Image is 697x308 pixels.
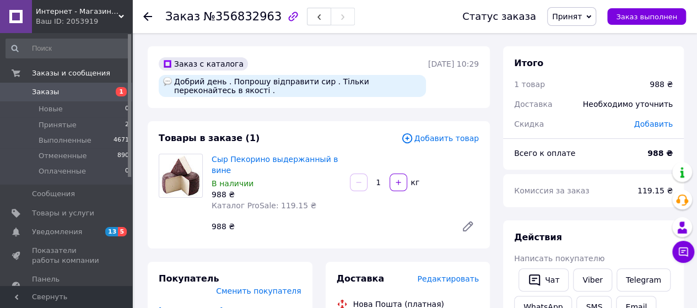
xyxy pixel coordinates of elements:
[616,13,677,21] span: Заказ выполнен
[607,8,686,25] button: Заказ выполнен
[39,104,63,114] span: Новые
[514,120,544,128] span: Скидка
[576,92,679,116] div: Необходимо уточнить
[514,100,552,109] span: Доставка
[573,268,612,291] a: Viber
[105,227,118,236] span: 13
[408,177,421,188] div: кг
[514,254,604,263] span: Написать покупателю
[457,215,479,237] a: Редактировать
[117,151,129,161] span: 890
[32,68,110,78] span: Заказы и сообщения
[212,201,316,210] span: Каталог ProSale: 119.15 ₴
[39,151,87,161] span: Отмененные
[32,227,82,237] span: Уведомления
[125,104,129,114] span: 0
[518,268,569,291] button: Чат
[32,274,102,294] span: Панель управления
[672,241,694,263] button: Чат с покупателем
[159,133,260,143] span: Товары в заказе (1)
[514,186,590,195] span: Комиссия за заказ
[36,17,132,26] div: Ваш ID: 2053919
[39,166,86,176] span: Оплаченные
[163,77,172,86] img: :speech_balloon:
[552,12,582,21] span: Принят
[401,132,479,144] span: Добавить товар
[114,136,129,145] span: 4671
[634,120,673,128] span: Добавить
[514,58,543,68] span: Итого
[637,186,673,195] span: 119.15 ₴
[514,149,575,158] span: Всего к оплате
[125,166,129,176] span: 0
[212,179,253,188] span: В наличии
[647,149,673,158] b: 988 ₴
[428,60,479,68] time: [DATE] 10:29
[125,120,129,130] span: 2
[617,268,671,291] a: Telegram
[417,274,479,283] span: Редактировать
[514,80,545,89] span: 1 товар
[159,273,219,284] span: Покупатель
[32,87,59,97] span: Заказы
[216,287,301,295] span: Сменить покупателя
[207,219,452,234] div: 988 ₴
[32,246,102,266] span: Показатели работы компании
[39,120,77,130] span: Принятые
[32,189,75,199] span: Сообщения
[514,232,562,242] span: Действия
[32,208,94,218] span: Товары и услуги
[159,57,248,71] div: Заказ с каталога
[39,136,91,145] span: Выполненные
[118,227,127,236] span: 5
[6,39,130,58] input: Поиск
[462,11,536,22] div: Статус заказа
[165,10,200,23] span: Заказ
[650,79,673,90] div: 988 ₴
[212,189,341,200] div: 988 ₴
[159,75,426,97] div: Добрий день . Попрошу відправити сир . Тільки переконайтесь в якості .
[203,10,282,23] span: №356832963
[212,155,338,175] a: Сыр Пекорино выдержанный в вине
[116,87,127,96] span: 1
[36,7,118,17] span: Интернет - Магазин "Piccola Italia"
[143,11,152,22] div: Вернуться назад
[337,273,385,284] span: Доставка
[159,154,202,197] img: Сыр Пекорино выдержанный в вине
